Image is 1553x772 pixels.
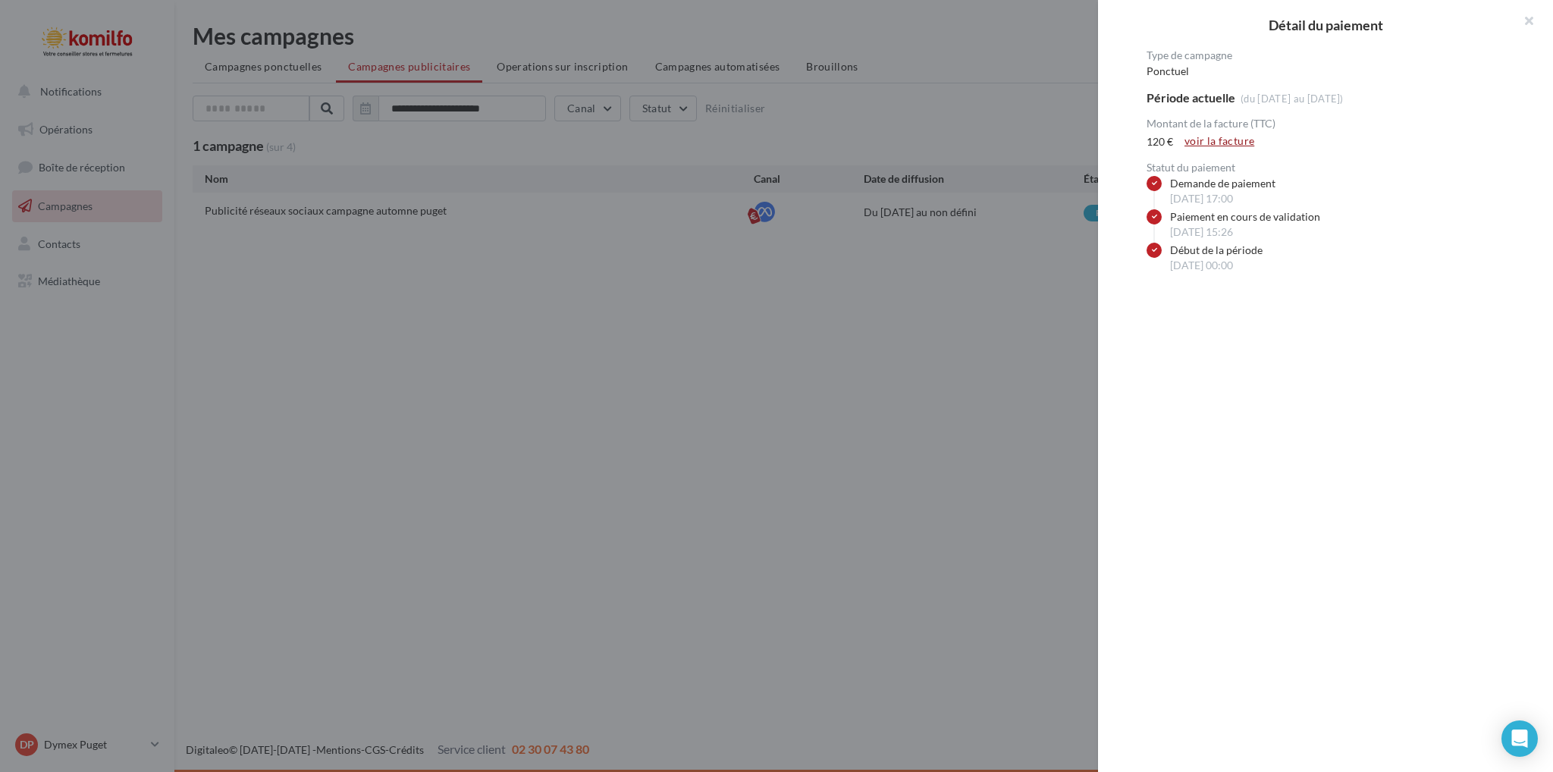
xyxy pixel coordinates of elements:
span: [DATE] 15:26 [1170,225,1233,238]
a: voir la facture [1178,132,1260,150]
span: [DATE] 00:00 [1170,259,1233,271]
div: Montant de la facture (TTC) [1147,118,1517,129]
div: Début de la période [1170,243,1263,258]
div: 120 € [1147,134,1173,149]
span: [DATE] 17:00 [1170,192,1233,205]
h2: Détail du paiement [1122,18,1529,32]
div: Type de campagne [1147,50,1326,61]
div: Statut du paiement [1147,162,1517,173]
div: Open Intercom Messenger [1501,720,1538,757]
div: Période actuelle [1147,92,1235,104]
div: (du [DATE] au [DATE]) [1241,93,1344,106]
div: Ponctuel [1147,64,1326,79]
div: Demande de paiement [1170,176,1275,191]
div: Paiement en cours de validation [1170,209,1320,224]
